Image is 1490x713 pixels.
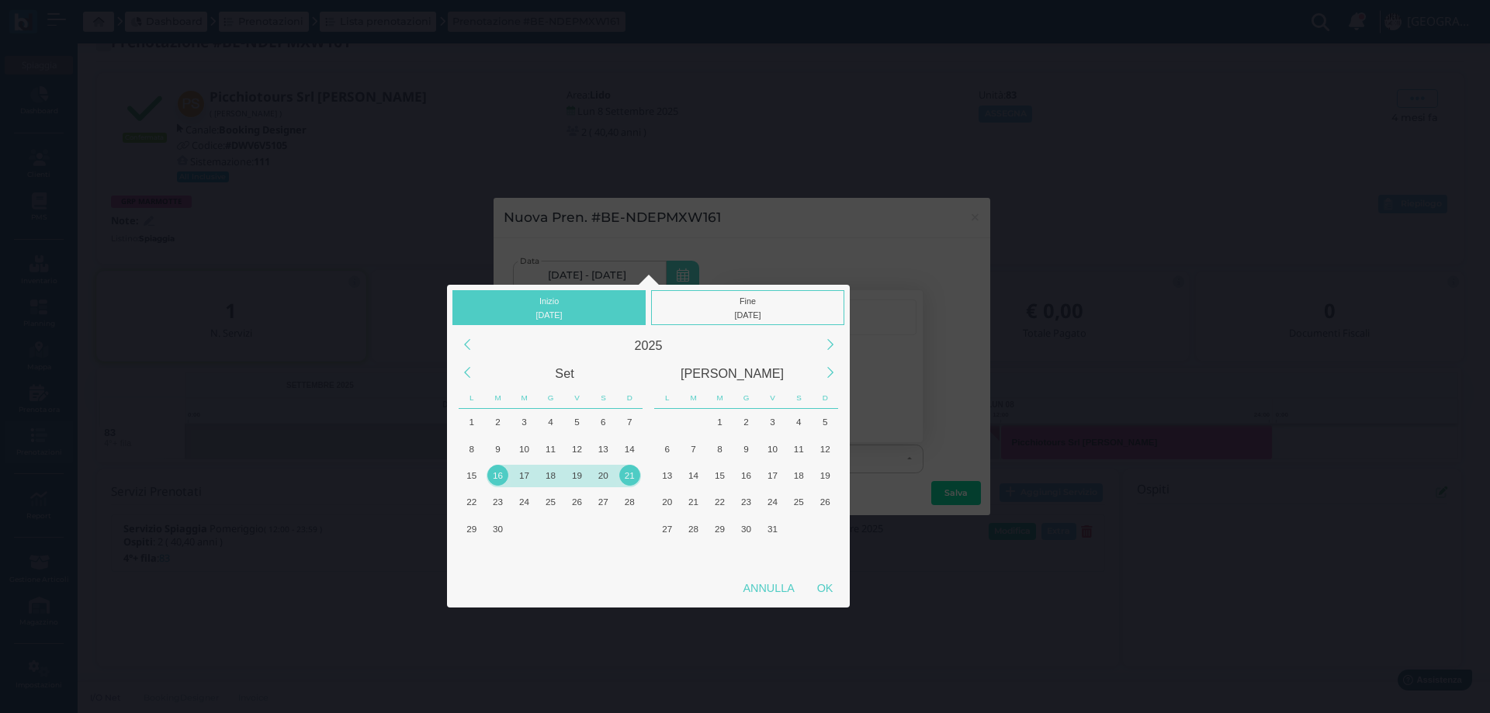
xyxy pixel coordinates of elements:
div: 13 [593,438,614,459]
div: 6 [593,411,614,432]
div: Annulla [732,574,806,602]
div: Martedì, Settembre 30 [681,409,707,435]
div: Sabato, Ottobre 11 [785,435,812,462]
div: 26 [815,491,836,512]
div: Oggi, Martedì, Settembre 16 [485,462,511,488]
div: 20 [657,491,677,512]
div: 23 [487,491,508,512]
div: Domenica, Ottobre 26 [812,489,838,515]
div: 5 [567,411,587,432]
div: 18 [540,465,561,486]
div: [DATE] [655,308,841,322]
div: 25 [540,491,561,512]
div: Sabato, Ottobre 4 [785,409,812,435]
div: Venerdì, Settembre 5 [563,409,590,435]
div: Domenica, Ottobre 19 [812,462,838,488]
div: Giovedì, Novembre 6 [733,542,760,568]
div: 2 [736,411,757,432]
div: Venerdì [564,387,591,409]
div: Mercoledì, Settembre 10 [511,435,538,462]
div: 5 [815,411,836,432]
div: Mercoledì, Ottobre 8 [707,435,733,462]
div: Sabato, Ottobre 11 [590,542,616,568]
div: 3 [514,411,535,432]
div: 22 [709,491,730,512]
div: Mercoledì, Ottobre 22 [707,489,733,515]
div: 20 [593,465,614,486]
div: 6 [657,438,677,459]
div: [DATE] [456,308,643,322]
div: 4 [540,411,561,432]
div: 7 [619,411,640,432]
div: Lunedì, Settembre 29 [654,409,681,435]
div: 12 [567,438,587,459]
div: 30 [736,518,757,539]
div: Sabato, Settembre 27 [590,489,616,515]
div: 1 [461,411,482,432]
div: Giovedì, Ottobre 2 [733,409,760,435]
div: Giovedì, Ottobre 30 [733,515,760,542]
div: Domenica, Novembre 2 [812,515,838,542]
div: Giovedì, Settembre 18 [538,462,564,488]
div: 8 [709,438,730,459]
div: OK [806,574,844,602]
div: 17 [514,465,535,486]
div: 1 [709,411,730,432]
div: 19 [815,465,836,486]
div: Mercoledì, Settembre 17 [511,462,538,488]
div: Sabato, Ottobre 4 [590,515,616,542]
div: Giovedì, Settembre 25 [538,489,564,515]
div: Sabato [785,387,812,409]
div: Martedì, Ottobre 21 [681,489,707,515]
div: Giovedì, Settembre 4 [538,409,564,435]
div: Sabato, Novembre 1 [785,515,812,542]
div: Next Year [813,328,847,362]
div: 8 [461,438,482,459]
div: Domenica, Novembre 9 [812,542,838,568]
div: Venerdì, Ottobre 24 [759,489,785,515]
div: 7 [683,438,704,459]
div: 12 [815,438,836,459]
div: Giovedì, Ottobre 2 [538,515,564,542]
div: Martedì, Settembre 30 [485,515,511,542]
div: Lunedì, Novembre 3 [654,542,681,568]
div: Previous Month [450,356,483,389]
div: Venerdì, Novembre 7 [759,542,785,568]
div: Ottobre [649,359,816,387]
div: Venerdì, Settembre 26 [563,489,590,515]
div: 24 [762,491,783,512]
div: 17 [762,465,783,486]
div: 31 [762,518,783,539]
div: Mercoledì, Ottobre 29 [707,515,733,542]
div: 26 [567,491,587,512]
div: Lunedì [459,387,485,409]
div: 19 [567,465,587,486]
div: Domenica, Settembre 14 [616,435,643,462]
div: Mercoledì, Settembre 3 [511,409,538,435]
div: Lunedì [654,387,681,409]
div: 11 [788,438,809,459]
div: Martedì, Ottobre 14 [681,462,707,488]
div: 15 [709,465,730,486]
div: Martedì, Ottobre 28 [681,515,707,542]
div: Martedì, Settembre 23 [485,489,511,515]
div: Sabato, Ottobre 18 [785,462,812,488]
div: 14 [683,465,704,486]
div: Lunedì, Settembre 8 [459,435,485,462]
div: Giovedì, Ottobre 23 [733,489,760,515]
div: 10 [762,438,783,459]
div: Mercoledì, Ottobre 1 [707,409,733,435]
div: Domenica, Settembre 28 [616,489,643,515]
div: 14 [619,438,640,459]
div: Lunedì, Settembre 1 [459,409,485,435]
div: Mercoledì, Novembre 5 [707,542,733,568]
div: Sabato, Ottobre 25 [785,489,812,515]
div: Sabato, Settembre 6 [590,409,616,435]
div: Martedì [485,387,511,409]
div: 27 [593,491,614,512]
div: Giovedì, Settembre 11 [538,435,564,462]
div: 4 [788,411,809,432]
div: Lunedì, Ottobre 6 [654,435,681,462]
div: Giovedì [733,387,760,409]
div: 15 [461,465,482,486]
